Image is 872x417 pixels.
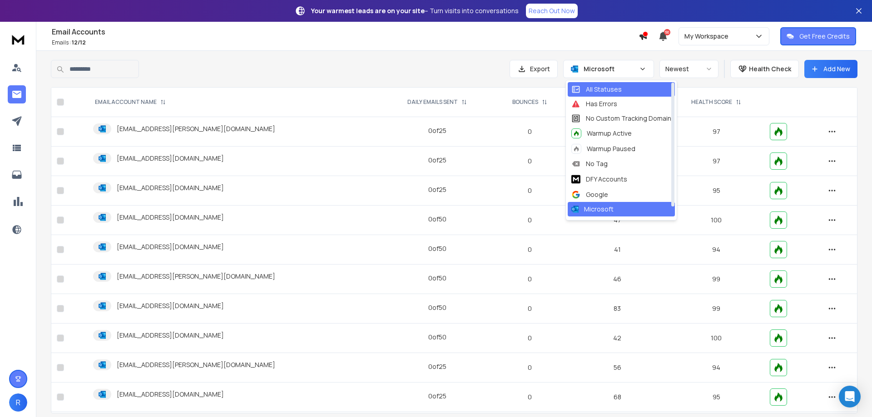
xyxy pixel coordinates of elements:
[311,6,519,15] p: – Turn visits into conversations
[668,265,764,294] td: 99
[498,275,561,284] p: 0
[668,383,764,412] td: 95
[117,124,275,133] p: [EMAIL_ADDRESS][PERSON_NAME][DOMAIN_NAME]
[117,154,224,163] p: [EMAIL_ADDRESS][DOMAIN_NAME]
[567,265,668,294] td: 46
[498,304,561,313] p: 0
[668,353,764,383] td: 94
[668,294,764,324] td: 99
[428,215,446,224] div: 0 of 50
[9,393,27,412] button: R
[117,272,275,281] p: [EMAIL_ADDRESS][PERSON_NAME][DOMAIN_NAME]
[567,294,668,324] td: 83
[428,274,446,283] div: 0 of 50
[95,98,166,106] div: EMAIL ACCOUNT NAME
[668,235,764,265] td: 94
[117,390,224,399] p: [EMAIL_ADDRESS][DOMAIN_NAME]
[498,186,561,195] p: 0
[567,235,668,265] td: 41
[9,31,27,48] img: logo
[668,176,764,206] td: 95
[567,383,668,412] td: 68
[52,39,639,46] p: Emails :
[428,126,446,135] div: 0 of 25
[52,26,639,37] h1: Email Accounts
[498,392,561,402] p: 0
[117,360,275,369] p: [EMAIL_ADDRESS][PERSON_NAME][DOMAIN_NAME]
[571,159,608,168] div: No Tag
[664,29,670,35] span: 50
[571,190,608,199] div: Google
[571,85,622,94] div: All Statuses
[428,303,446,312] div: 0 of 50
[510,60,558,78] button: Export
[668,324,764,353] td: 100
[799,32,850,41] p: Get Free Credits
[780,27,856,45] button: Get Free Credits
[428,156,446,165] div: 0 of 25
[668,147,764,176] td: 97
[428,244,446,253] div: 0 of 50
[571,144,635,154] div: Warmup Paused
[804,60,857,78] button: Add New
[498,216,561,225] p: 0
[668,117,764,147] td: 97
[428,362,446,371] div: 0 of 25
[117,213,224,222] p: [EMAIL_ADDRESS][DOMAIN_NAME]
[684,32,732,41] p: My Workspace
[571,174,627,185] div: DFY Accounts
[498,363,561,372] p: 0
[512,98,538,106] p: BOUNCES
[428,392,446,401] div: 0 of 25
[571,205,614,214] div: Microsoft
[668,206,764,235] td: 100
[498,245,561,254] p: 0
[529,6,575,15] p: Reach Out Now
[691,98,732,106] p: HEALTH SCORE
[117,183,224,192] p: [EMAIL_ADDRESS][DOMAIN_NAME]
[584,64,635,74] p: Microsoft
[749,64,791,74] p: Health Check
[428,333,446,342] div: 0 of 50
[567,353,668,383] td: 56
[526,4,578,18] a: Reach Out Now
[117,301,224,310] p: [EMAIL_ADDRESS][DOMAIN_NAME]
[567,324,668,353] td: 42
[498,127,561,136] p: 0
[498,157,561,166] p: 0
[571,128,632,138] div: Warmup Active
[117,331,224,340] p: [EMAIL_ADDRESS][DOMAIN_NAME]
[72,39,86,46] span: 12 / 12
[428,185,446,194] div: 0 of 25
[311,6,425,15] strong: Your warmest leads are on your site
[571,114,671,123] div: No Custom Tracking Domain
[571,99,617,108] div: Has Errors
[407,98,458,106] p: DAILY EMAILS SENT
[839,386,861,407] div: Open Intercom Messenger
[498,334,561,343] p: 0
[730,60,799,78] button: Health Check
[659,60,718,78] button: Newest
[117,242,224,251] p: [EMAIL_ADDRESS][DOMAIN_NAME]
